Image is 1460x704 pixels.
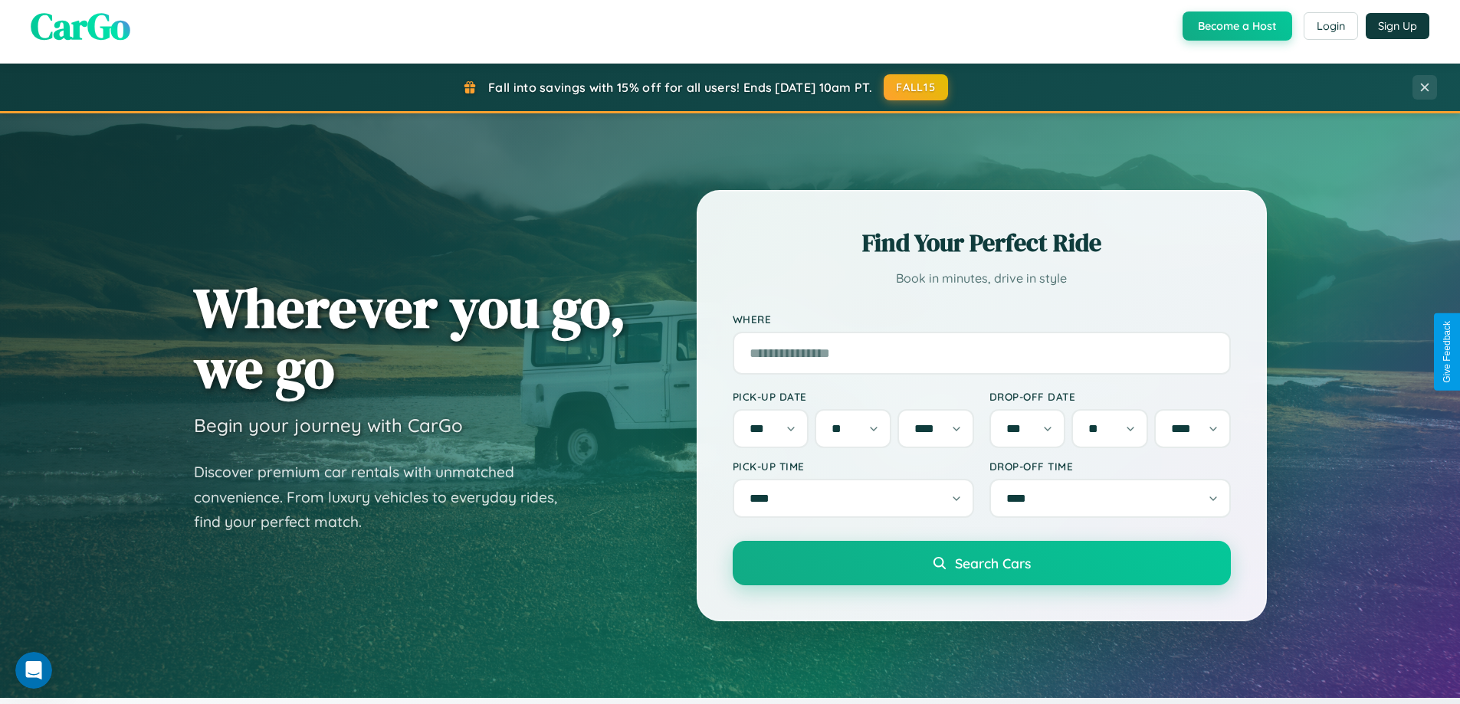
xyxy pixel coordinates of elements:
button: Sign Up [1366,13,1429,39]
div: Give Feedback [1442,321,1452,383]
span: Search Cars [955,555,1031,571]
p: Discover premium car rentals with unmatched convenience. From luxury vehicles to everyday rides, ... [194,460,577,535]
button: Login [1304,12,1358,40]
button: Search Cars [733,541,1231,585]
label: Where [733,313,1231,326]
label: Drop-off Time [989,460,1231,473]
label: Pick-up Date [733,390,974,403]
iframe: Intercom live chat [15,652,52,689]
p: Book in minutes, drive in style [733,267,1231,290]
button: FALL15 [884,74,948,100]
label: Drop-off Date [989,390,1231,403]
h1: Wherever you go, we go [194,277,626,398]
button: Become a Host [1183,11,1292,41]
h3: Begin your journey with CarGo [194,414,463,437]
span: Fall into savings with 15% off for all users! Ends [DATE] 10am PT. [488,80,872,95]
h2: Find Your Perfect Ride [733,226,1231,260]
span: CarGo [31,1,130,51]
label: Pick-up Time [733,460,974,473]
